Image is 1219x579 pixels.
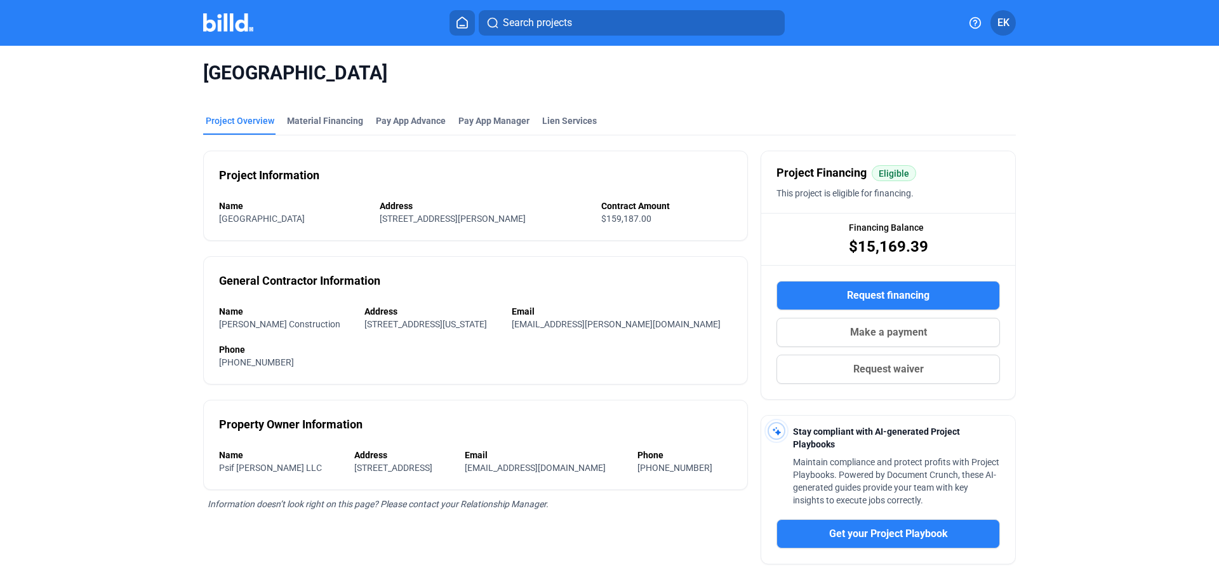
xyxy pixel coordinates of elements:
[208,499,549,509] span: Information doesn’t look right on this page? Please contact your Relationship Manager.
[219,449,342,461] div: Name
[872,165,916,181] mat-chip: Eligible
[997,15,1009,31] span: EK
[776,318,1000,347] button: Make a payment
[465,463,606,473] span: [EMAIL_ADDRESS][DOMAIN_NAME]
[287,114,363,127] div: Material Financing
[458,114,530,127] span: Pay App Manager
[376,114,446,127] div: Pay App Advance
[847,288,929,303] span: Request financing
[380,214,526,224] span: [STREET_ADDRESS][PERSON_NAME]
[203,13,253,32] img: Billd Company Logo
[364,319,487,329] span: [STREET_ADDRESS][US_STATE]
[219,416,363,433] div: Property Owner Information
[990,10,1016,36] button: EK
[850,325,927,340] span: Make a payment
[219,357,294,367] span: [PHONE_NUMBER]
[219,343,732,356] div: Phone
[776,164,867,182] span: Project Financing
[776,188,914,198] span: This project is eligible for financing.
[364,305,498,318] div: Address
[849,221,924,234] span: Financing Balance
[203,61,1016,85] span: [GEOGRAPHIC_DATA]
[219,319,340,329] span: [PERSON_NAME] Construction
[793,457,999,505] span: Maintain compliance and protect profits with Project Playbooks. Powered by Document Crunch, these...
[219,200,367,212] div: Name
[219,167,319,184] div: Project Information
[380,200,588,212] div: Address
[219,305,352,318] div: Name
[776,519,1000,548] button: Get your Project Playbook
[512,319,721,329] span: [EMAIL_ADDRESS][PERSON_NAME][DOMAIN_NAME]
[637,449,732,461] div: Phone
[465,449,625,461] div: Email
[354,449,452,461] div: Address
[542,114,597,127] div: Lien Services
[776,355,1000,384] button: Request waiver
[601,200,732,212] div: Contract Amount
[219,272,380,290] div: General Contractor Information
[219,214,305,224] span: [GEOGRAPHIC_DATA]
[354,463,432,473] span: [STREET_ADDRESS]
[601,214,651,224] span: $159,187.00
[829,526,948,542] span: Get your Project Playbook
[479,10,785,36] button: Search projects
[503,15,572,31] span: Search projects
[206,114,274,127] div: Project Overview
[793,426,960,449] span: Stay compliant with AI-generated Project Playbooks
[853,362,924,377] span: Request waiver
[849,236,928,257] span: $15,169.39
[512,305,732,318] div: Email
[637,463,712,473] span: [PHONE_NUMBER]
[219,463,322,473] span: Psif [PERSON_NAME] LLC
[776,281,1000,310] button: Request financing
